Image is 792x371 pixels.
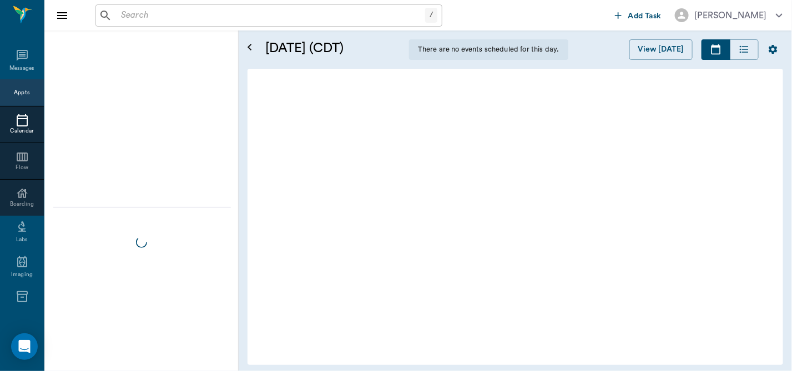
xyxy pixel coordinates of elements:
[51,4,73,27] button: Close drawer
[666,5,791,26] button: [PERSON_NAME]
[694,9,767,22] div: [PERSON_NAME]
[9,64,35,73] div: Messages
[629,39,693,60] button: View [DATE]
[14,89,29,97] div: Appts
[11,333,38,360] div: Open Intercom Messenger
[117,8,425,23] input: Search
[611,5,666,26] button: Add Task
[409,39,568,60] div: There are no events scheduled for this day.
[265,39,400,57] h5: [DATE] (CDT)
[243,26,256,69] button: Open calendar
[11,271,33,279] div: Imaging
[16,236,28,244] div: Labs
[425,8,437,23] div: /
